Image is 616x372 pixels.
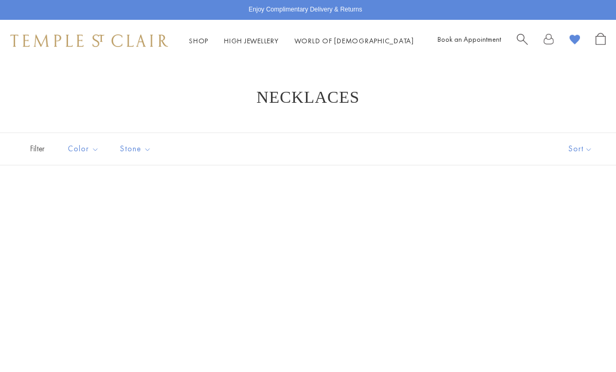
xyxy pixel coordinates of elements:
nav: Main navigation [189,34,414,47]
iframe: Gorgias live chat messenger [564,323,606,362]
button: Stone [112,137,159,161]
h1: Necklaces [42,88,574,106]
a: Book an Appointment [437,34,501,44]
a: N31810-FIORI [221,191,395,365]
img: Temple St. Clair [10,34,168,47]
button: Show sort by [545,133,616,165]
a: Search [517,33,528,49]
span: Color [63,142,107,155]
button: Color [60,137,107,161]
p: Enjoy Complimentary Delivery & Returns [248,5,362,15]
a: NCH-E7BEEFIORBM [416,191,590,365]
a: 18K Fiori Necklace [26,191,200,365]
a: World of [DEMOGRAPHIC_DATA]World of [DEMOGRAPHIC_DATA] [294,36,414,45]
a: ShopShop [189,36,208,45]
a: High JewelleryHigh Jewellery [224,36,279,45]
a: Open Shopping Bag [596,33,606,49]
span: Stone [115,142,159,155]
a: View Wishlist [570,33,580,49]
